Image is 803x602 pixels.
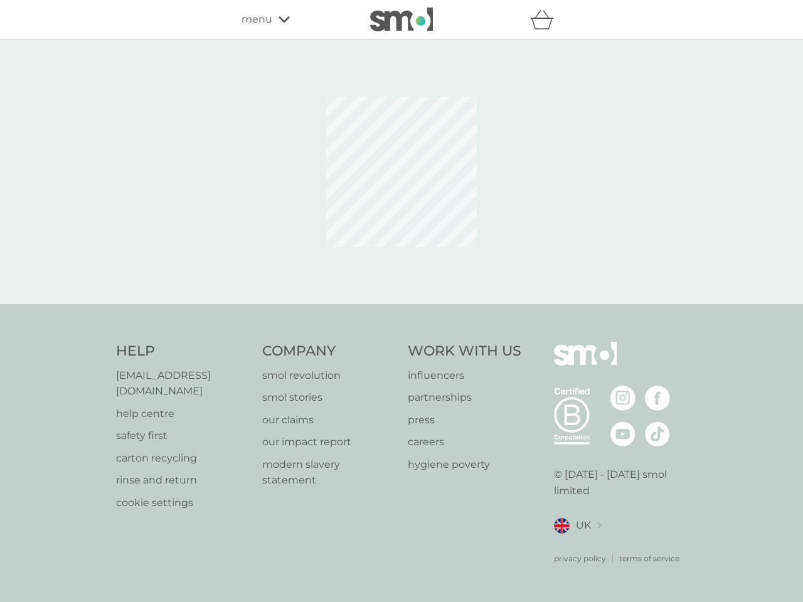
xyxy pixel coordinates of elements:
a: our impact report [262,434,396,450]
a: press [408,412,521,428]
a: hygiene poverty [408,457,521,473]
a: influencers [408,367,521,384]
a: safety first [116,428,250,444]
div: basket [530,7,561,32]
span: UK [576,517,591,534]
a: our claims [262,412,396,428]
a: help centre [116,406,250,422]
h4: Help [116,342,250,361]
img: select a new location [597,522,601,529]
img: visit the smol Youtube page [610,421,635,446]
h4: Work With Us [408,342,521,361]
a: rinse and return [116,472,250,488]
a: partnerships [408,389,521,406]
a: carton recycling [116,450,250,467]
a: terms of service [619,552,679,564]
img: smol [370,8,433,31]
a: privacy policy [554,552,606,564]
a: cookie settings [116,495,250,511]
span: menu [242,11,272,28]
p: © [DATE] - [DATE] smol limited [554,467,688,499]
a: smol stories [262,389,396,406]
img: visit the smol Tiktok page [645,421,670,446]
a: smol revolution [262,367,396,384]
a: careers [408,434,521,450]
a: modern slavery statement [262,457,396,488]
img: UK flag [554,518,570,534]
h4: Company [262,342,396,361]
img: visit the smol Facebook page [645,386,670,411]
img: visit the smol Instagram page [610,386,635,411]
a: [EMAIL_ADDRESS][DOMAIN_NAME] [116,367,250,399]
img: smol [554,342,617,384]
